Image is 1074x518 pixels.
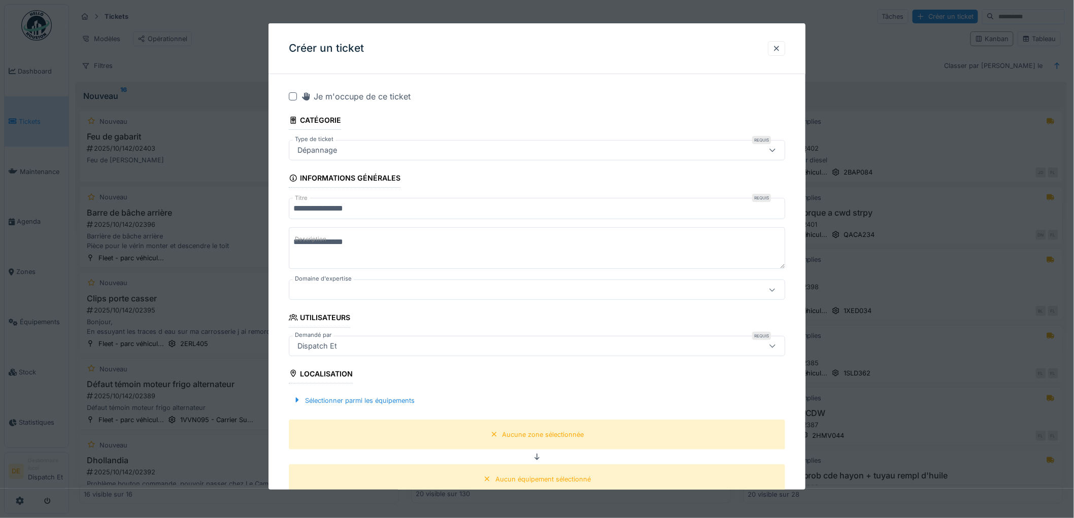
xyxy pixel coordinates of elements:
[289,366,353,383] div: Localisation
[293,274,354,283] label: Domaine d'expertise
[752,331,771,339] div: Requis
[289,42,364,55] h3: Créer un ticket
[289,394,419,407] div: Sélectionner parmi les équipements
[293,340,341,351] div: Dispatch Et
[289,170,400,188] div: Informations générales
[293,145,341,156] div: Dépannage
[289,113,341,130] div: Catégorie
[502,430,584,439] div: Aucune zone sélectionnée
[752,136,771,144] div: Requis
[293,233,328,246] label: Description
[293,330,333,339] label: Demandé par
[293,135,335,144] label: Type de ticket
[293,194,310,202] label: Titre
[289,310,350,327] div: Utilisateurs
[495,474,591,484] div: Aucun équipement sélectionné
[752,194,771,202] div: Requis
[301,90,411,102] div: Je m'occupe de ce ticket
